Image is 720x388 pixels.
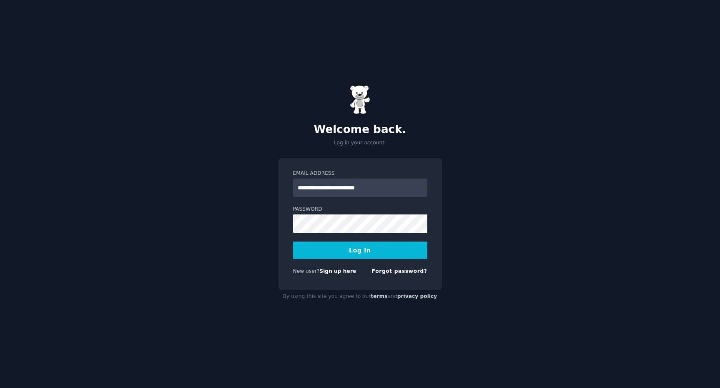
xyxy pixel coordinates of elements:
[278,139,442,147] p: Log in your account.
[278,290,442,303] div: By using this site you agree to our and
[319,268,356,274] a: Sign up here
[372,268,427,274] a: Forgot password?
[350,85,371,114] img: Gummy Bear
[293,206,427,213] label: Password
[278,123,442,136] h2: Welcome back.
[293,170,427,177] label: Email Address
[371,293,387,299] a: terms
[293,242,427,259] button: Log In
[293,268,320,274] span: New user?
[397,293,437,299] a: privacy policy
